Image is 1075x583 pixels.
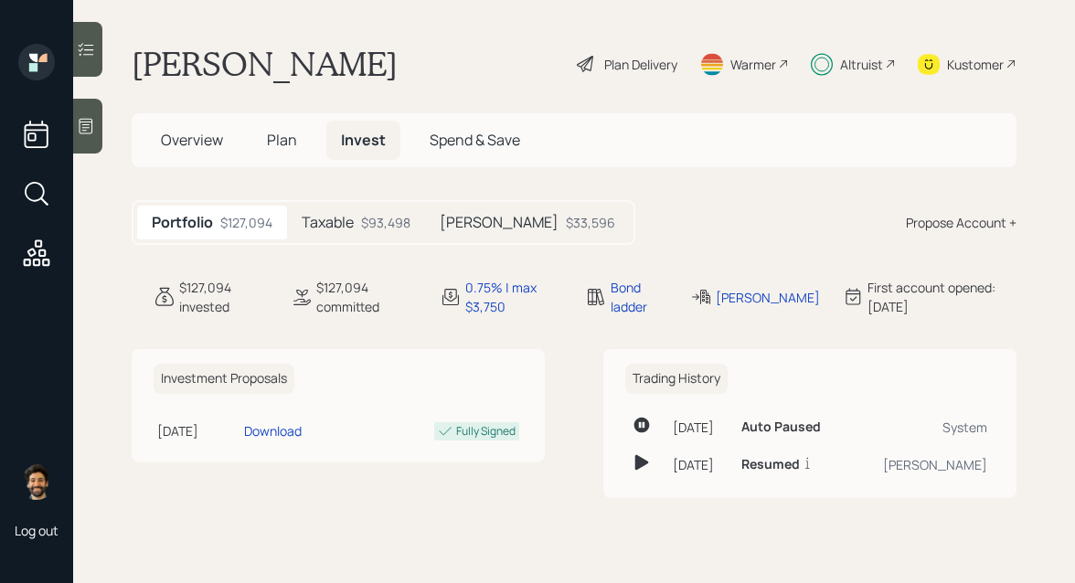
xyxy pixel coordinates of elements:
div: $127,094 committed [316,278,418,316]
div: [DATE] [673,455,727,474]
div: First account opened: [DATE] [867,278,1016,316]
h5: Taxable [302,214,354,231]
div: [DATE] [157,421,237,440]
h6: Investment Proposals [154,364,294,394]
span: Invest [341,130,386,150]
div: [DATE] [673,418,727,437]
div: Download [244,421,302,440]
div: $93,498 [361,213,410,232]
h6: Auto Paused [741,419,821,435]
div: $127,094 invested [179,278,269,316]
div: Kustomer [947,55,1004,74]
div: Fully Signed [456,423,516,440]
div: Bond ladder [611,278,669,316]
h5: Portfolio [152,214,213,231]
div: 0.75% | max $3,750 [465,278,563,316]
h6: Trading History [625,364,728,394]
h1: [PERSON_NAME] [132,44,398,84]
div: $33,596 [566,213,615,232]
div: Propose Account + [906,213,1016,232]
div: System [857,418,987,437]
span: Plan [267,130,297,150]
img: eric-schwartz-headshot.png [18,463,55,500]
span: Spend & Save [430,130,520,150]
h6: Resumed [741,457,800,472]
div: [PERSON_NAME] [857,455,987,474]
div: Warmer [730,55,776,74]
h5: [PERSON_NAME] [440,214,559,231]
span: Overview [161,130,223,150]
div: Log out [15,522,59,539]
div: $127,094 [220,213,272,232]
div: Altruist [840,55,883,74]
div: Plan Delivery [604,55,677,74]
div: [PERSON_NAME] [716,288,820,307]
